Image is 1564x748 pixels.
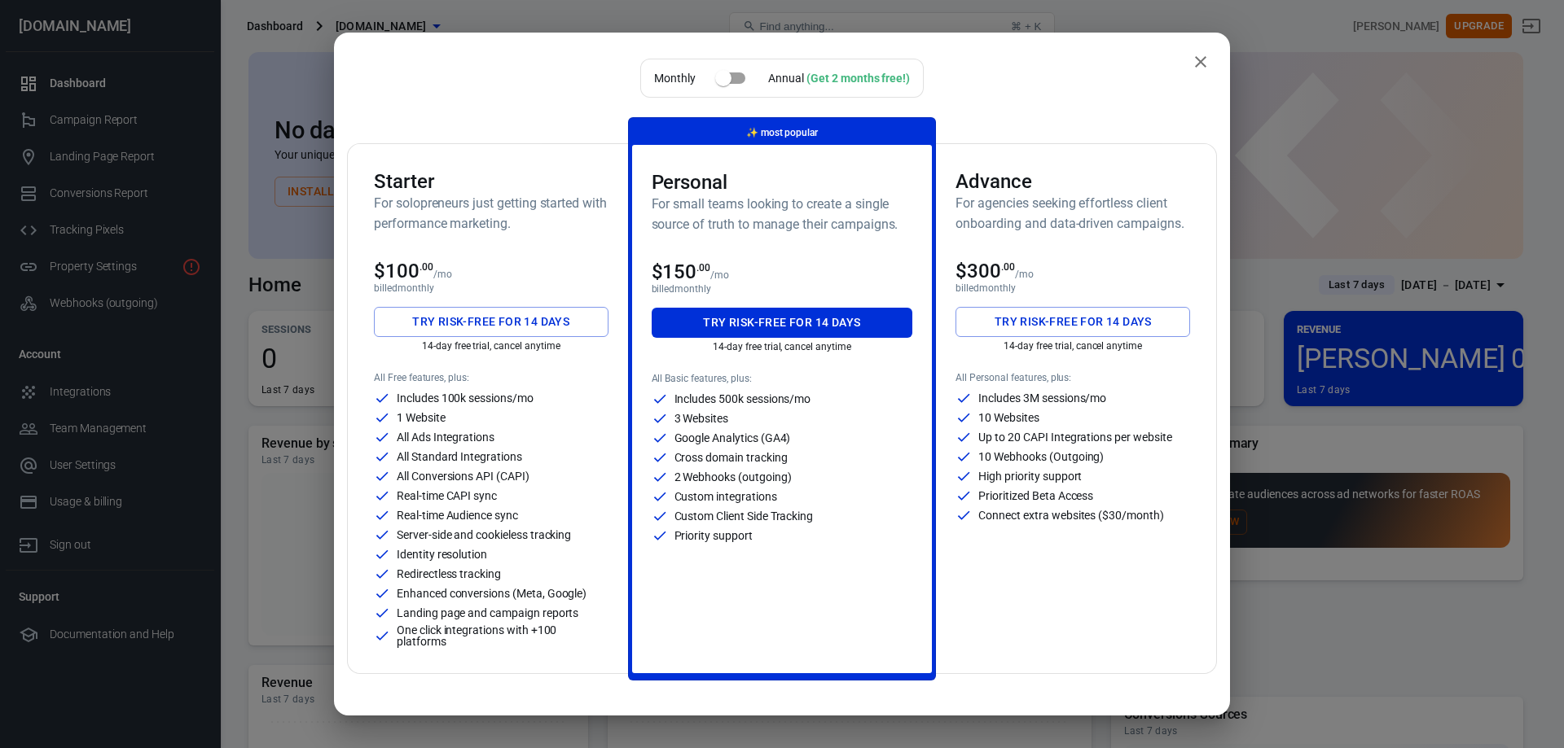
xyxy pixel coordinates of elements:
h3: Starter [374,170,608,193]
p: Custom Client Side Tracking [674,510,814,522]
p: Redirectless tracking [397,568,501,580]
h6: For small teams looking to create a single source of truth to manage their campaigns. [652,194,913,234]
p: Real-time Audience sync [397,510,518,521]
span: $300 [956,260,1015,282]
p: All Free features, plus: [374,372,608,383]
p: most popular [746,125,818,142]
p: 10 Webhooks (Outgoing) [978,451,1104,462]
p: billed monthly [374,282,608,294]
p: Connect extra websites ($30/month) [978,510,1163,521]
p: Includes 500k sessions/mo [674,393,811,405]
span: $150 [652,260,711,283]
sup: .00 [420,261,433,273]
p: Google Analytics (GA4) [674,432,791,444]
p: Enhanced conversions (Meta, Google) [397,588,586,599]
p: 14-day free trial, cancel anytime [652,341,913,352]
p: Identity resolution [397,549,487,560]
p: 2 Webhooks (outgoing) [674,471,792,483]
p: Priority support [674,530,753,541]
button: Try risk-free for 14 days [374,307,608,337]
p: Monthly [654,70,696,87]
h3: Advance [956,170,1190,193]
h3: Personal [652,171,913,194]
p: Up to 20 CAPI Integrations per website [978,431,1171,443]
span: magic [746,127,758,138]
p: Server-side and cookieless tracking [397,529,571,540]
p: All Conversions API (CAPI) [397,470,529,482]
p: 3 Websites [674,413,729,424]
span: $100 [374,260,433,282]
sup: .00 [1001,261,1015,273]
div: Annual [768,70,910,87]
p: 14-day free trial, cancel anytime [374,340,608,352]
div: (Get 2 months free!) [806,72,910,85]
p: 10 Websites [978,412,1039,423]
sup: .00 [696,262,710,273]
p: /mo [1015,269,1034,280]
p: High priority support [978,470,1082,482]
p: Includes 100k sessions/mo [397,392,534,404]
p: All Personal features, plus: [956,372,1190,383]
p: billed monthly [956,282,1190,294]
p: Landing page and campaign reports [397,607,578,619]
button: Try risk-free for 14 days [956,307,1190,337]
p: Real-time CAPI sync [397,490,497,501]
p: billed monthly [652,283,913,295]
p: Includes 3M sessions/mo [978,392,1106,404]
p: One click integrations with +100 platforms [397,624,608,647]
p: Custom integrations [674,491,777,502]
h6: For agencies seeking effortless client onboarding and data-driven campaigns. [956,193,1190,234]
p: All Standard Integrations [397,451,522,462]
button: close [1184,46,1217,78]
p: Prioritized Beta Access [978,490,1093,501]
p: 1 Website [397,412,446,423]
p: /mo [710,269,729,281]
p: All Basic features, plus: [652,373,913,384]
button: Try risk-free for 14 days [652,308,913,338]
iframe: Intercom live chat [1509,668,1548,707]
p: All Ads Integrations [397,431,494,443]
h6: For solopreneurs just getting started with performance marketing. [374,193,608,234]
p: 14-day free trial, cancel anytime [956,340,1190,352]
p: /mo [433,269,452,280]
p: Cross domain tracking [674,452,788,463]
